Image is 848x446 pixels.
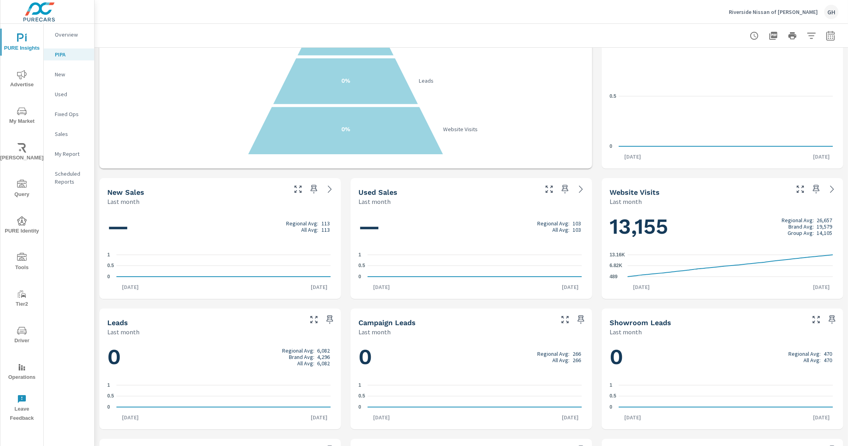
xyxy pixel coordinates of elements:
[782,217,814,223] p: Regional Avg:
[803,357,821,363] p: All Avg:
[107,318,128,327] h5: Leads
[55,90,88,98] p: Used
[308,313,320,326] button: Make Fullscreen
[556,413,584,421] p: [DATE]
[610,404,612,410] text: 0
[341,77,350,84] text: 0%
[0,24,43,426] div: nav menu
[610,93,616,99] text: 0.5
[817,223,832,230] p: 19,579
[3,289,41,309] span: Tier2
[619,413,647,421] p: [DATE]
[765,28,781,44] button: "Export Report to PDF"
[305,283,333,291] p: [DATE]
[627,283,655,291] p: [DATE]
[610,327,642,337] p: Last month
[358,394,365,399] text: 0.5
[107,252,110,258] text: 1
[610,143,612,149] text: 0
[55,130,88,138] p: Sales
[107,404,110,410] text: 0
[823,28,838,44] button: Select Date Range
[824,357,832,363] p: 470
[3,143,41,163] span: [PERSON_NAME]
[289,354,314,360] p: Brand Avg:
[807,413,835,421] p: [DATE]
[810,183,823,196] span: Save this to your personalized report
[323,183,336,196] a: See more details in report
[305,413,333,421] p: [DATE]
[610,274,618,279] text: 489
[286,220,318,227] p: Regional Avg:
[573,351,581,357] p: 266
[358,404,361,410] text: 0
[3,107,41,126] span: My Market
[107,213,333,240] h1: —
[44,148,94,160] div: My Report
[810,313,823,326] button: Make Fullscreen
[358,213,584,240] h1: —
[610,382,612,388] text: 1
[3,33,41,53] span: PURE Insights
[358,343,584,370] h1: 0
[537,351,569,357] p: Regional Avg:
[358,382,361,388] text: 1
[543,183,556,196] button: Make Fullscreen
[301,227,318,233] p: All Avg:
[729,8,818,16] p: Riverside Nissan of [PERSON_NAME]
[610,318,671,327] h5: Showroom Leads
[44,29,94,41] div: Overview
[824,5,838,19] div: GH
[817,217,832,223] p: 26,657
[3,363,41,382] span: Operations
[341,126,350,133] text: 0%
[55,170,88,186] p: Scheduled Reports
[358,318,416,327] h5: Campaign Leads
[788,351,821,357] p: Regional Avg:
[44,168,94,188] div: Scheduled Reports
[559,183,571,196] span: Save this to your personalized report
[368,413,395,421] p: [DATE]
[323,313,336,326] span: Save this to your personalized report
[282,347,314,354] p: Regional Avg:
[443,126,478,133] text: Website Visits
[788,223,814,230] p: Brand Avg:
[610,43,612,49] text: 1
[107,394,114,399] text: 0.5
[3,326,41,345] span: Driver
[610,188,660,196] h5: Website Visits
[610,213,835,240] h1: 13,155
[3,70,41,89] span: Advertise
[107,197,139,206] p: Last month
[619,153,647,161] p: [DATE]
[573,357,581,363] p: 266
[107,327,139,337] p: Last month
[575,313,587,326] span: Save this to your personalized report
[107,382,110,388] text: 1
[552,227,569,233] p: All Avg:
[368,283,395,291] p: [DATE]
[803,28,819,44] button: Apply Filters
[419,77,434,84] text: Leads
[317,360,330,366] p: 6,082
[317,354,330,360] p: 4,296
[116,283,144,291] p: [DATE]
[610,263,622,269] text: 6.82K
[358,197,391,206] p: Last month
[807,283,835,291] p: [DATE]
[107,188,144,196] h5: New Sales
[107,274,110,279] text: 0
[116,413,144,421] p: [DATE]
[358,263,365,269] text: 0.5
[321,227,330,233] p: 113
[107,343,333,370] h1: 0
[55,31,88,39] p: Overview
[55,70,88,78] p: New
[610,197,642,206] p: Last month
[537,220,569,227] p: Regional Avg:
[107,263,114,269] text: 0.5
[552,357,569,363] p: All Avg:
[44,128,94,140] div: Sales
[826,313,838,326] span: Save this to your personalized report
[3,394,41,423] span: Leave Feedback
